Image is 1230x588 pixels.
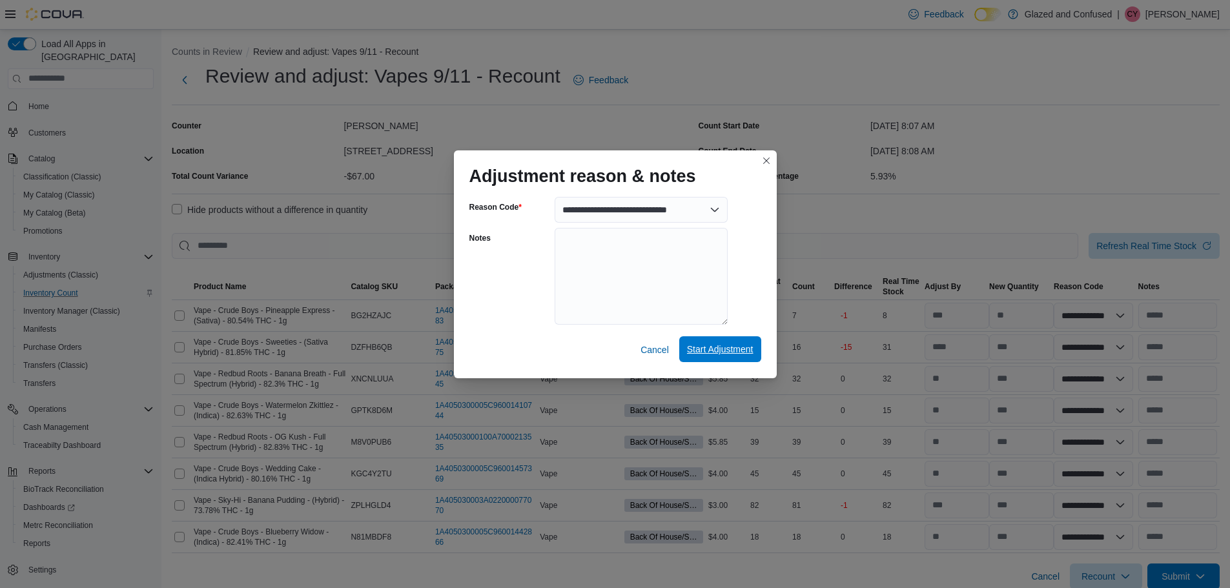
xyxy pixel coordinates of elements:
button: Closes this modal window [759,153,774,168]
span: Start Adjustment [687,343,753,356]
span: Cancel [641,343,669,356]
h1: Adjustment reason & notes [469,166,696,187]
label: Reason Code [469,202,522,212]
button: Start Adjustment [679,336,761,362]
label: Notes [469,233,491,243]
button: Cancel [635,337,674,363]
